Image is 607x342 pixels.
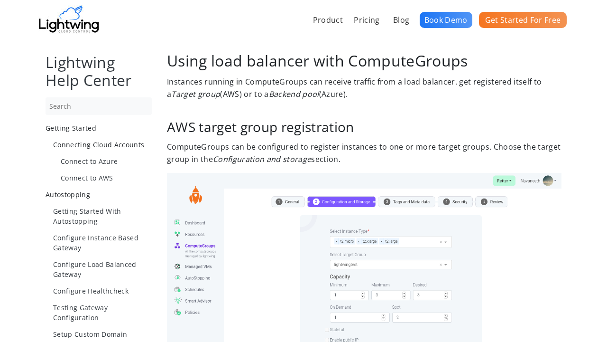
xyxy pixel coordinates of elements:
a: Configure Instance Based Gateway [53,233,152,253]
a: Configure Healthcheck [53,286,152,296]
a: Blog [390,9,413,30]
em: Target group [171,89,220,99]
a: Connect to Azure [61,156,152,166]
a: Configure Load Balanced Gateway [53,259,152,279]
h2: Using load balancer with ComputeGroups [167,53,561,68]
h3: AWS target group registration [167,120,561,133]
span: Getting Started [46,123,96,133]
a: Pricing [350,9,383,30]
span: Autostopping [46,190,90,199]
em: Backend pool [269,89,319,99]
p: Instances running in ComputeGroups can receive traffic from a load balancer. get registered itsel... [167,76,561,100]
p: ComputeGroups can be configured to register instances to one or more target groups. Choose the ta... [167,141,561,165]
a: Getting Started With Autostopping [53,206,152,226]
a: Get Started For Free [479,12,567,28]
a: Connect to AWS [61,173,152,183]
a: Testing Gateway Configuration [53,303,152,323]
input: Search [46,97,152,115]
span: Connecting Cloud Accounts [53,140,144,149]
a: Product [310,9,346,30]
a: Book Demo [420,12,472,28]
a: Lightwing Help Center [46,52,132,90]
em: Configuration and storage [213,154,311,164]
a: Setup Custom Domain [53,329,152,339]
